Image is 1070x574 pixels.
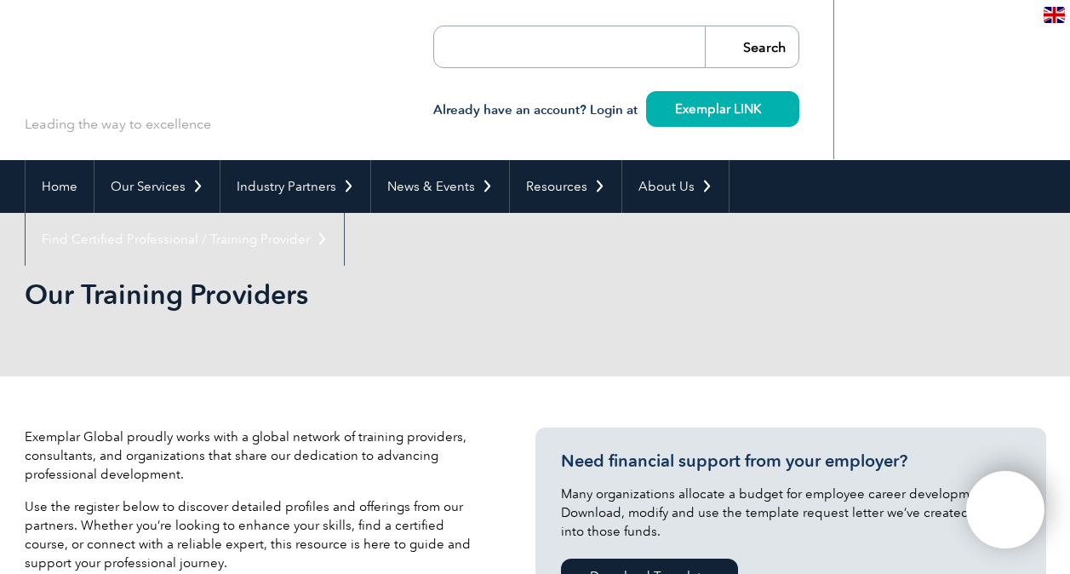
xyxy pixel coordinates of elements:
img: svg+xml;nitro-empty-id=MzQ0OjIzMg==-1;base64,PHN2ZyB2aWV3Qm94PSIwIDAgMTEgMTEiIHdpZHRoPSIxMSIgaGVp... [761,104,770,113]
p: Leading the way to excellence [25,115,211,134]
p: Exemplar Global proudly works with a global network of training providers, consultants, and organ... [25,428,484,484]
a: Find Certified Professional / Training Provider [26,213,344,266]
p: Use the register below to discover detailed profiles and offerings from our partners. Whether you... [25,497,484,572]
a: Industry Partners [220,160,370,213]
h3: Need financial support from your employer? [561,451,1021,472]
h3: Already have an account? Login at [433,100,799,121]
a: Exemplar LINK [646,91,799,127]
a: Resources [510,160,621,213]
a: About Us [622,160,729,213]
img: svg+xml;nitro-empty-id=NDgwMjoxMTY=-1;base64,PHN2ZyB2aWV3Qm94PSIwIDAgNDAwIDQwMCIgd2lkdGg9IjQwMCIg... [984,489,1027,531]
img: en [1044,7,1065,23]
a: Home [26,160,94,213]
p: Many organizations allocate a budget for employee career development. Download, modify and use th... [561,485,1021,541]
a: News & Events [371,160,509,213]
h2: Our Training Providers [25,281,740,308]
input: Search [705,26,798,67]
a: Our Services [94,160,220,213]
